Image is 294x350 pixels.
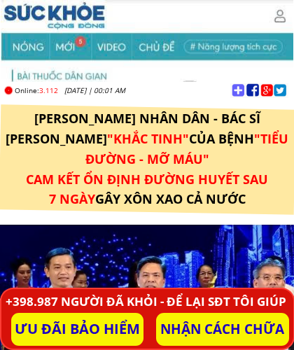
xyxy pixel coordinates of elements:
p: ƯU ĐÃI BẢO HIỂM [11,313,144,346]
span: "KHẮC TINH" [107,130,189,147]
h2: 3.112 [15,83,64,97]
h2: [DATE] | 00:01 AM [64,83,198,97]
h3: +398.987 NGƯỜI ĐÃ KHỎI - ĐỂ LẠI SĐT TÔI GIÚP [3,292,289,311]
span: Online: [15,85,39,95]
h3: [PERSON_NAME] NHÂN DÂN - BÁC SĨ [PERSON_NAME] CỦA BỆNH GÂY XÔN XAO CẢ NƯỚC [3,108,291,209]
span: "TIỂU ĐƯỜNG - MỠ MÁU" [85,130,289,167]
span: CAM KẾT ỔN ĐỊNH ĐƯỜNG HUYẾT SAU 7 NGÀY [26,171,268,208]
p: NHẬN CÁCH CHỮA [156,313,289,346]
